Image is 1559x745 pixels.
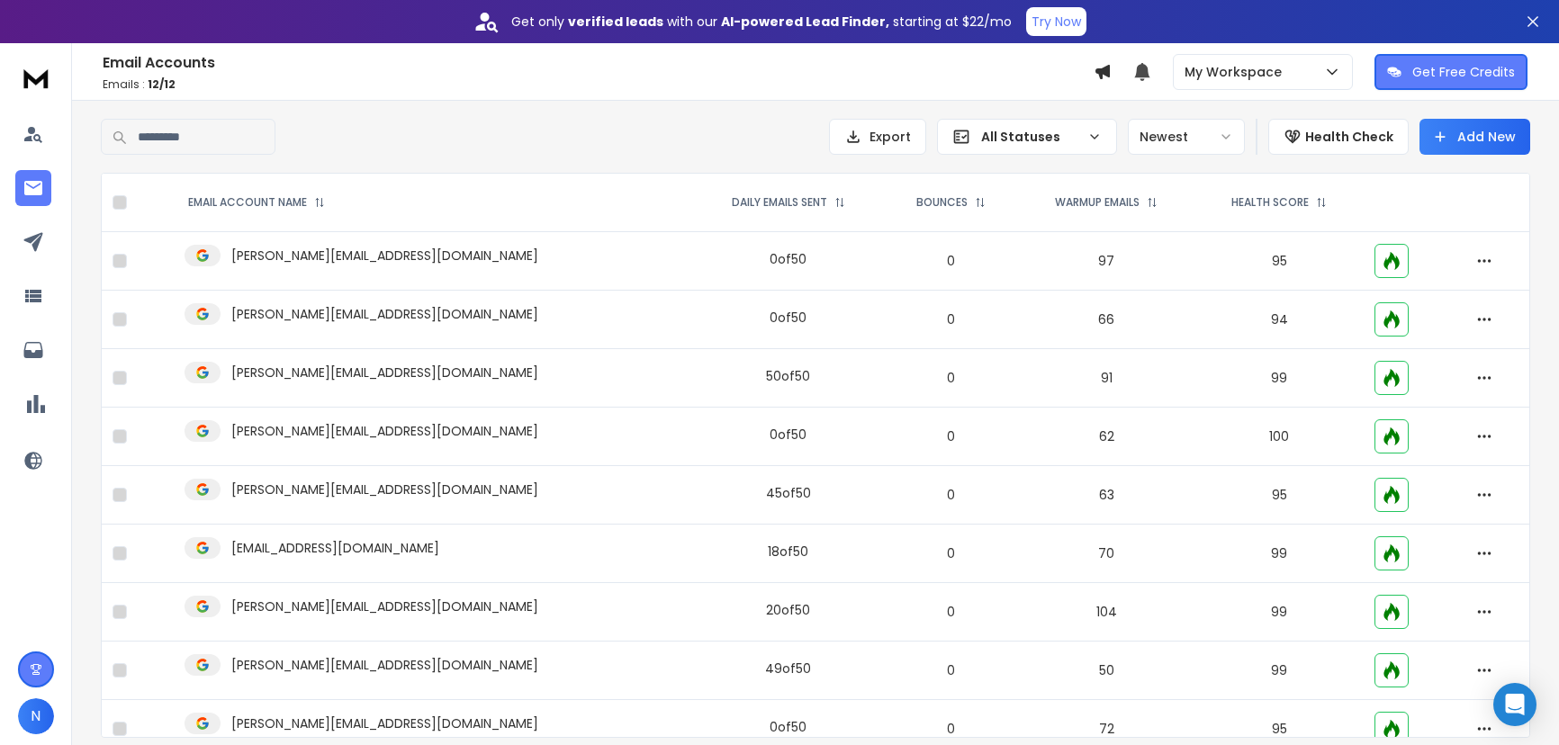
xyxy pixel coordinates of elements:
p: Health Check [1305,128,1393,146]
td: 94 [1195,291,1364,349]
p: DAILY EMAILS SENT [732,195,827,210]
div: Open Intercom Messenger [1493,683,1536,726]
p: [PERSON_NAME][EMAIL_ADDRESS][DOMAIN_NAME] [231,305,538,323]
p: [PERSON_NAME][EMAIL_ADDRESS][DOMAIN_NAME] [231,656,538,674]
p: 0 [896,486,1007,504]
button: Try Now [1026,7,1086,36]
p: HEALTH SCORE [1231,195,1309,210]
div: 50 of 50 [766,367,810,385]
td: 63 [1017,466,1195,525]
strong: verified leads [568,13,663,31]
p: All Statuses [981,128,1080,146]
p: 0 [896,544,1007,562]
button: Health Check [1268,119,1409,155]
button: N [18,698,54,734]
td: 99 [1195,642,1364,700]
td: 99 [1195,525,1364,583]
p: My Workspace [1185,63,1289,81]
td: 99 [1195,349,1364,408]
div: 49 of 50 [765,660,811,678]
div: 45 of 50 [766,484,811,502]
td: 100 [1195,408,1364,466]
td: 97 [1017,232,1195,291]
button: Newest [1128,119,1245,155]
td: 91 [1017,349,1195,408]
h1: Email Accounts [103,52,1094,74]
td: 95 [1195,466,1364,525]
p: [PERSON_NAME][EMAIL_ADDRESS][DOMAIN_NAME] [231,364,538,381]
p: BOUNCES [916,195,968,210]
p: Try Now [1032,13,1081,31]
p: 0 [896,427,1007,445]
td: 50 [1017,642,1195,700]
div: 20 of 50 [766,601,810,619]
button: Add New [1419,119,1530,155]
p: [PERSON_NAME][EMAIL_ADDRESS][DOMAIN_NAME] [231,714,538,732]
p: 0 [896,661,1007,679]
p: [PERSON_NAME][EMAIL_ADDRESS][DOMAIN_NAME] [231,480,538,498]
td: 104 [1017,583,1195,642]
td: 66 [1017,291,1195,349]
td: 62 [1017,408,1195,466]
button: Export [829,119,926,155]
div: 0 of 50 [770,309,807,327]
div: 18 of 50 [768,543,808,561]
button: Get Free Credits [1374,54,1527,90]
td: 70 [1017,525,1195,583]
p: 0 [896,369,1007,387]
p: 0 [896,720,1007,738]
img: logo [18,61,54,94]
p: 0 [896,252,1007,270]
td: 95 [1195,232,1364,291]
p: Emails : [103,77,1094,92]
p: [PERSON_NAME][EMAIL_ADDRESS][DOMAIN_NAME] [231,597,538,615]
p: Get only with our starting at $22/mo [511,13,1012,31]
div: 0 of 50 [770,250,807,268]
p: Get Free Credits [1412,63,1515,81]
p: 0 [896,310,1007,328]
strong: AI-powered Lead Finder, [721,13,889,31]
p: [EMAIL_ADDRESS][DOMAIN_NAME] [231,539,439,557]
div: 0 of 50 [770,426,807,444]
p: 0 [896,603,1007,621]
p: [PERSON_NAME][EMAIL_ADDRESS][DOMAIN_NAME] [231,247,538,265]
div: EMAIL ACCOUNT NAME [188,195,325,210]
p: WARMUP EMAILS [1055,195,1140,210]
p: [PERSON_NAME][EMAIL_ADDRESS][DOMAIN_NAME] [231,422,538,440]
div: 0 of 50 [770,718,807,736]
span: 12 / 12 [148,76,176,92]
td: 99 [1195,583,1364,642]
